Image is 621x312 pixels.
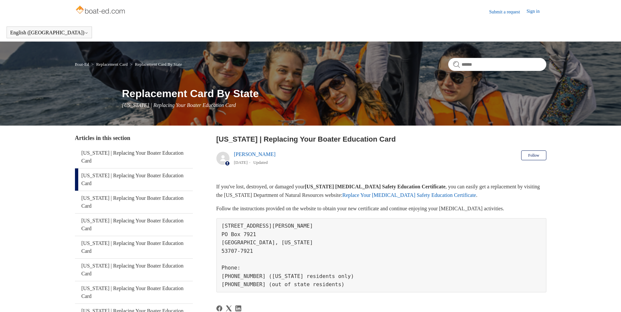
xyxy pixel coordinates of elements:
a: [US_STATE] | Replacing Your Boater Education Card [75,146,193,168]
a: [US_STATE] | Replacing Your Boater Education Card [75,236,193,258]
a: Boat-Ed [75,62,89,67]
p: Follow the instructions provided on the website to obtain your new certificate and continue enjoy... [216,204,546,213]
a: [US_STATE] | Replacing Your Boater Education Card [75,191,193,213]
time: 05/22/2024, 16:01 [234,160,248,165]
li: Replacement Card By State [129,62,182,67]
a: LinkedIn [235,305,241,311]
a: X Corp [226,305,232,311]
a: Facebook [216,305,222,311]
a: [US_STATE] | Replacing Your Boater Education Card [75,281,193,303]
input: Search [448,58,546,71]
strong: [US_STATE] [MEDICAL_DATA] Safety Education Certificate [305,184,446,189]
img: Boat-Ed Help Center home page [75,4,127,17]
pre: [STREET_ADDRESS][PERSON_NAME] PO Box 7921 [GEOGRAPHIC_DATA], [US_STATE] 53707-7921 Phone: [PHONE_... [216,218,546,292]
button: English ([GEOGRAPHIC_DATA]) [10,30,88,36]
a: [US_STATE] | Replacing Your Boater Education Card [75,259,193,281]
span: [US_STATE] | Replacing Your Boater Education Card [122,102,236,108]
a: Replacement Card By State [135,62,182,67]
button: Follow Article [521,150,546,160]
a: Replace Your [MEDICAL_DATA] Safety Education Certificate [342,192,476,198]
a: [PERSON_NAME] [234,151,276,157]
h2: Wisconsin | Replacing Your Boater Education Card [216,134,546,145]
div: Live chat [599,290,616,307]
p: If you've lost, destroyed, or damaged your , you can easily get a replacement by visiting the [US... [216,182,546,199]
a: [US_STATE] | Replacing Your Boater Education Card [75,214,193,236]
li: Replacement Card [90,62,129,67]
a: Submit a request [489,9,526,15]
a: Replacement Card [96,62,128,67]
a: Sign in [526,8,546,16]
h1: Replacement Card By State [122,86,546,101]
svg: Share this page on X Corp [226,305,232,311]
li: Updated [253,160,268,165]
a: [US_STATE] | Replacing Your Boater Education Card [75,168,193,191]
span: Articles in this section [75,135,130,141]
li: Boat-Ed [75,62,90,67]
svg: Share this page on LinkedIn [235,305,241,311]
svg: Share this page on Facebook [216,305,222,311]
